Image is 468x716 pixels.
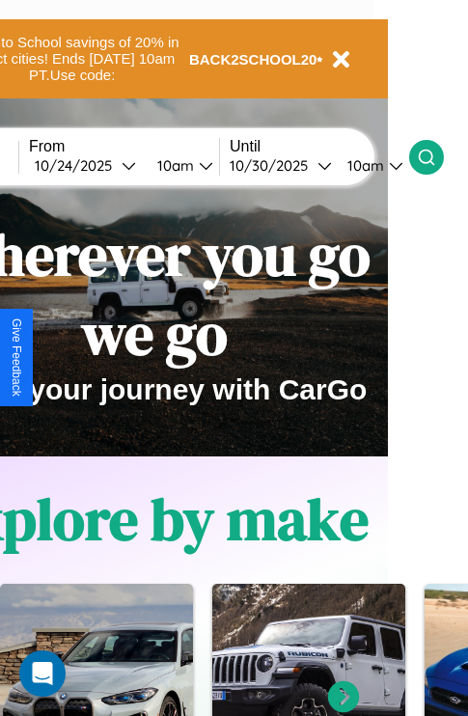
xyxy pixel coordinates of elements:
button: 10/24/2025 [29,155,142,176]
b: BACK2SCHOOL20 [189,51,317,68]
label: Until [230,138,409,155]
button: 10am [332,155,409,176]
div: 10 / 30 / 2025 [230,156,317,175]
div: Open Intercom Messenger [19,650,66,697]
div: 10am [148,156,199,175]
div: 10 / 24 / 2025 [35,156,122,175]
button: 10am [142,155,219,176]
label: From [29,138,219,155]
div: Give Feedback [10,318,23,397]
div: 10am [338,156,389,175]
